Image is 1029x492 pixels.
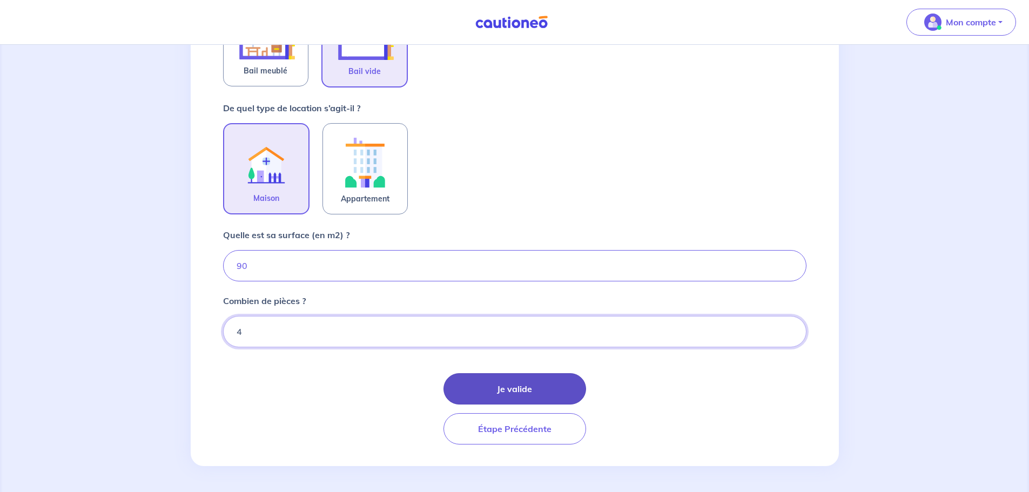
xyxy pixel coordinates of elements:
[471,16,552,29] img: Cautioneo
[946,16,996,29] p: Mon compte
[341,192,389,205] span: Appartement
[336,132,394,192] img: illu_apartment.svg
[223,294,306,307] p: Combien de pièces ?
[223,102,360,114] p: De quel type de location s’agit-il ?
[253,192,279,205] span: Maison
[443,373,586,405] button: Je valide
[348,65,381,78] span: Bail vide
[906,9,1016,36] button: illu_account_valid_menu.svgMon compte
[237,133,295,192] img: illu_rent.svg
[223,250,806,281] input: Ex : 67
[223,228,349,241] p: Quelle est sa surface (en m2) ?
[244,64,287,77] span: Bail meublé
[924,14,941,31] img: illu_account_valid_menu.svg
[443,413,586,444] button: Étape Précédente
[223,316,806,347] input: Ex: 1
